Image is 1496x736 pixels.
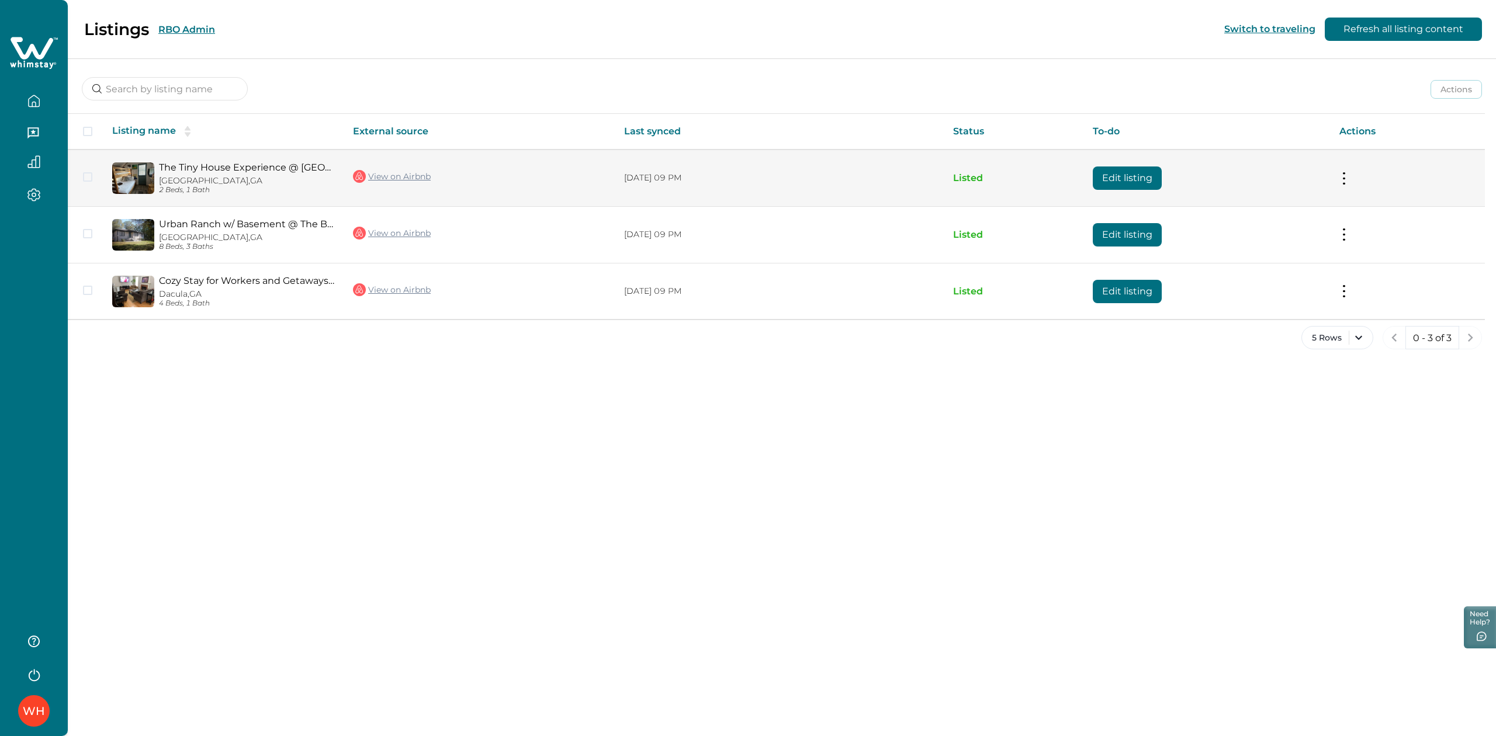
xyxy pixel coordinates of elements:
p: Listings [84,19,149,39]
th: External source [344,114,615,150]
p: [DATE] 09 PM [624,286,934,297]
p: 4 Beds, 1 Bath [159,299,334,308]
p: Dacula, GA [159,289,334,299]
p: [DATE] 09 PM [624,229,934,241]
img: propertyImage_Urban Ranch w/ Basement @ The Battery, ATL Braves [112,219,154,251]
th: Status [944,114,1083,150]
button: RBO Admin [158,24,215,35]
p: Listed [953,286,1074,297]
button: Actions [1431,80,1482,99]
th: To-do [1083,114,1330,150]
button: Edit listing [1093,280,1162,303]
p: [DATE] 09 PM [624,172,934,184]
p: Listed [953,172,1074,184]
p: 0 - 3 of 3 [1413,332,1452,344]
p: [GEOGRAPHIC_DATA], GA [159,176,334,186]
div: Whimstay Host [23,697,45,725]
th: Listing name [103,114,344,150]
p: 2 Beds, 1 Bath [159,186,334,195]
p: [GEOGRAPHIC_DATA], GA [159,232,334,242]
p: 8 Beds, 3 Baths [159,242,334,251]
img: propertyImage_Cozy Stay for Workers and Getaways, Greater ATL NW [112,276,154,307]
button: Edit listing [1093,223,1162,247]
button: 5 Rows [1301,326,1373,349]
button: previous page [1383,326,1406,349]
a: The Tiny House Experience @ [GEOGRAPHIC_DATA], [GEOGRAPHIC_DATA] [159,162,334,173]
th: Last synced [615,114,944,150]
a: Urban Ranch w/ Basement @ The Battery, ATL Braves [159,218,334,230]
button: sorting [176,126,199,137]
a: View on Airbnb [353,225,431,241]
button: Switch to traveling [1224,23,1315,34]
p: Listed [953,229,1074,241]
a: Cozy Stay for Workers and Getaways, Greater ATL NW [159,275,334,286]
a: View on Airbnb [353,169,431,184]
button: Refresh all listing content [1325,18,1482,41]
a: View on Airbnb [353,282,431,297]
img: propertyImage_The Tiny House Experience @ The Battery, Atlanta [112,162,154,194]
th: Actions [1330,114,1485,150]
input: Search by listing name [82,77,248,100]
button: next page [1459,326,1482,349]
button: 0 - 3 of 3 [1405,326,1459,349]
button: Edit listing [1093,166,1162,190]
